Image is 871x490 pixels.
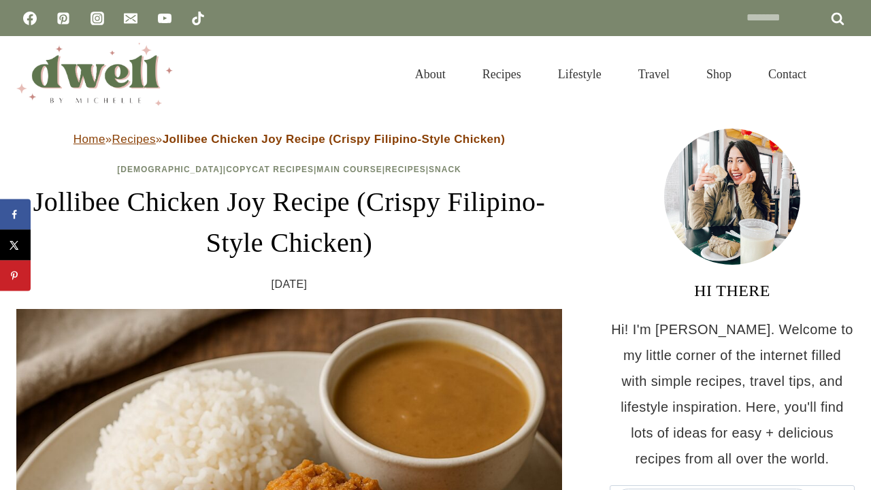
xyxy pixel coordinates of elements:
a: Recipes [464,50,540,98]
a: Shop [688,50,750,98]
strong: Jollibee Chicken Joy Recipe (Crispy Filipino-Style Chicken) [163,133,506,146]
time: [DATE] [272,274,308,295]
a: Home [73,133,105,146]
span: | | | | [117,165,461,174]
a: Snack [429,165,461,174]
h3: HI THERE [610,278,855,303]
a: Pinterest [50,5,77,32]
a: Main Course [316,165,382,174]
a: Recipes [385,165,426,174]
a: About [397,50,464,98]
a: Contact [750,50,825,98]
nav: Primary Navigation [397,50,825,98]
h1: Jollibee Chicken Joy Recipe (Crispy Filipino-Style Chicken) [16,182,562,263]
button: View Search Form [832,63,855,86]
a: [DEMOGRAPHIC_DATA] [117,165,223,174]
p: Hi! I'm [PERSON_NAME]. Welcome to my little corner of the internet filled with simple recipes, tr... [610,316,855,472]
img: DWELL by michelle [16,43,173,105]
a: Instagram [84,5,111,32]
a: Travel [620,50,688,98]
a: Email [117,5,144,32]
a: Facebook [16,5,44,32]
a: YouTube [151,5,178,32]
a: Copycat Recipes [226,165,314,174]
a: TikTok [184,5,212,32]
a: Recipes [112,133,156,146]
span: » » [73,133,505,146]
a: Lifestyle [540,50,620,98]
